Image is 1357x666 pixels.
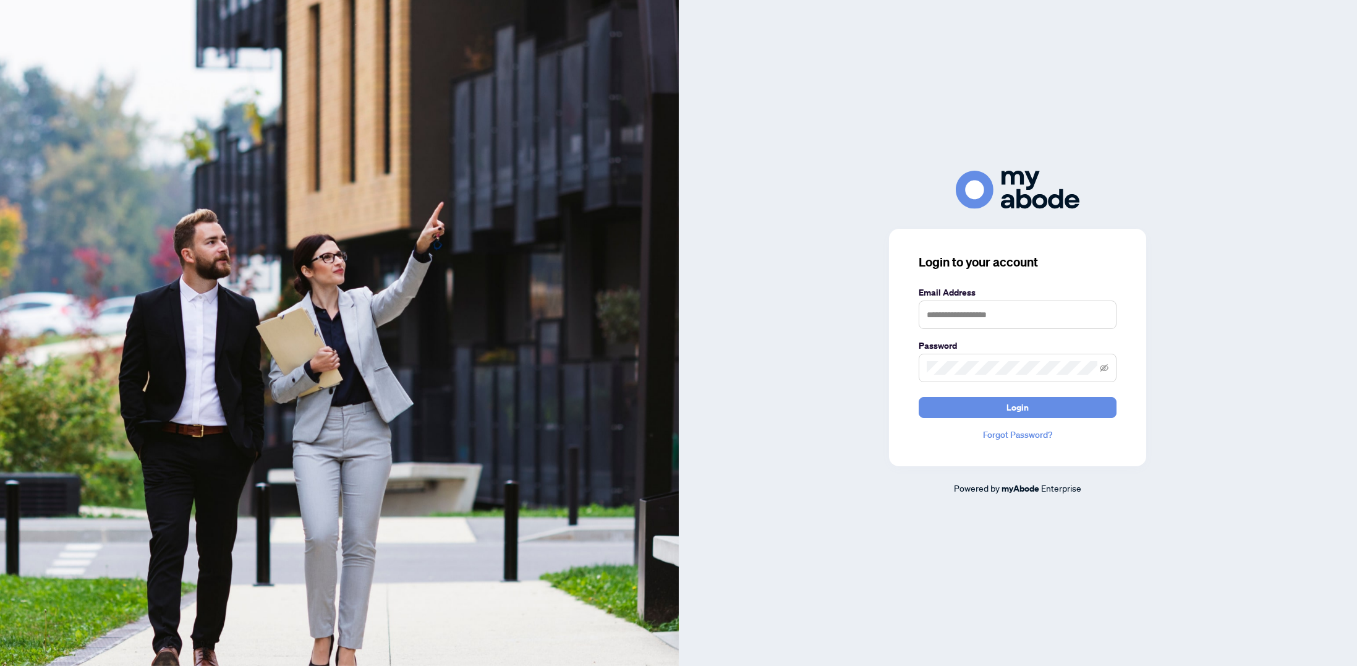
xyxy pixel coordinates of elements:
a: Forgot Password? [919,428,1117,442]
h3: Login to your account [919,254,1117,271]
img: ma-logo [956,171,1079,208]
label: Password [919,339,1117,352]
a: myAbode [1002,482,1039,495]
span: Powered by [954,482,1000,493]
label: Email Address [919,286,1117,299]
span: Login [1006,398,1029,417]
span: Enterprise [1041,482,1081,493]
button: Login [919,397,1117,418]
span: eye-invisible [1100,364,1108,372]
